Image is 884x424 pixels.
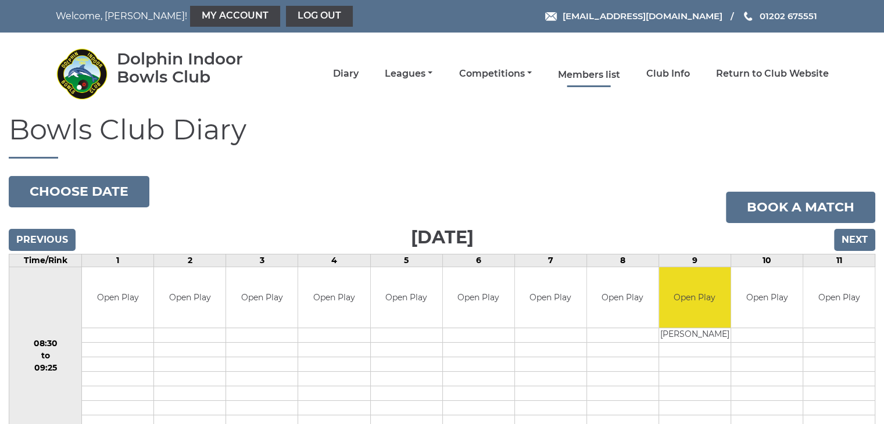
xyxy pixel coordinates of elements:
[56,6,368,27] nav: Welcome, [PERSON_NAME]!
[333,67,359,80] a: Diary
[803,254,875,267] td: 11
[9,176,149,207] button: Choose date
[442,254,514,267] td: 6
[56,48,108,100] img: Dolphin Indoor Bowls Club
[716,67,829,80] a: Return to Club Website
[154,267,226,328] td: Open Play
[226,254,298,267] td: 3
[9,254,82,267] td: Time/Rink
[545,9,722,23] a: Email [EMAIL_ADDRESS][DOMAIN_NAME]
[117,50,277,86] div: Dolphin Indoor Bowls Club
[658,254,731,267] td: 9
[759,10,817,21] span: 01202 675551
[385,67,432,80] a: Leagues
[515,267,586,328] td: Open Play
[9,229,76,251] input: Previous
[154,254,226,267] td: 2
[286,6,353,27] a: Log out
[731,267,803,328] td: Open Play
[82,254,154,267] td: 1
[82,267,153,328] td: Open Play
[726,192,875,223] a: Book a match
[586,254,658,267] td: 8
[190,6,280,27] a: My Account
[659,267,731,328] td: Open Play
[514,254,586,267] td: 7
[587,267,658,328] td: Open Play
[562,10,722,21] span: [EMAIL_ADDRESS][DOMAIN_NAME]
[443,267,514,328] td: Open Play
[370,254,442,267] td: 5
[646,67,690,80] a: Club Info
[659,328,731,343] td: [PERSON_NAME]
[226,267,298,328] td: Open Play
[298,254,370,267] td: 4
[834,229,875,251] input: Next
[545,12,557,21] img: Email
[558,69,620,81] a: Members list
[371,267,442,328] td: Open Play
[744,12,752,21] img: Phone us
[459,67,531,80] a: Competitions
[731,254,803,267] td: 10
[298,267,370,328] td: Open Play
[9,114,875,159] h1: Bowls Club Diary
[803,267,875,328] td: Open Play
[742,9,817,23] a: Phone us 01202 675551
